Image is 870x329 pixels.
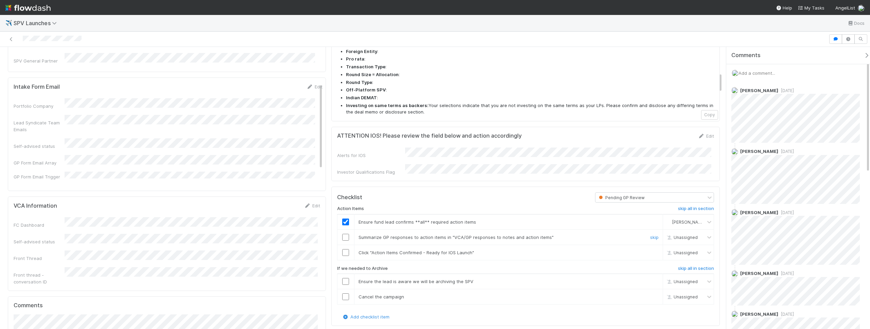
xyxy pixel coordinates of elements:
span: [DATE] [778,312,794,317]
span: Summarize GP responses to action items in "VCA/GP responses to notes and action items" [359,235,554,240]
a: skip all in section [678,206,714,214]
h6: Action Items [337,206,364,211]
h5: Intake Form Email [14,84,60,90]
span: [DATE] [778,271,794,276]
span: [DATE] [778,88,794,93]
span: [PERSON_NAME] [740,210,778,215]
div: GP Form Email Array [14,159,65,166]
div: GP Form Email Trigger [14,173,65,180]
div: Lead Syndicate Team Emails [14,119,65,133]
a: My Tasks [798,4,824,11]
div: Alerts for IOS [337,152,405,159]
div: Investor Qualifications Flag [337,169,405,175]
img: avatar_b18de8e2-1483-4e81-aa60-0a3d21592880.png [731,209,738,216]
strong: Indian DEMAT [346,95,377,100]
div: SPV General Partner Entity — Name [14,57,65,71]
span: [PERSON_NAME] [740,149,778,154]
div: Self-advised status [14,143,65,150]
li: : [346,94,714,101]
span: SPV Launches [14,20,60,27]
span: AngelList [835,5,855,11]
span: Add a comment... [738,70,775,76]
strong: Investing on same terms as backers: [346,103,429,108]
h5: VCA Information [14,203,57,209]
li: : [346,87,714,93]
div: Front thread - conversation ID [14,272,65,285]
img: avatar_0a9e60f7-03da-485c-bb15-a40c44fcec20.png [731,87,738,94]
span: [PERSON_NAME] [740,88,778,93]
span: [PERSON_NAME] [740,271,778,276]
a: Edit [698,133,714,139]
strong: Transaction Type [346,64,385,69]
strong: Round Size = Allocation [346,72,399,77]
li: : [346,79,714,86]
img: avatar_0a9e60f7-03da-485c-bb15-a40c44fcec20.png [732,70,738,76]
span: Pending GP Review [597,195,645,200]
a: skip [650,235,659,240]
div: Front Thread [14,255,65,262]
img: logo-inverted-e16ddd16eac7371096b0.svg [5,2,51,14]
span: Ensure fund lead confirms **all** required action items [359,219,476,225]
span: Click "Action Items Confirmed - Ready for IOS Launch" [359,250,474,255]
h6: skip all in section [678,206,714,211]
h5: Checklist [337,194,362,201]
li: : [346,48,714,55]
li: Your selections indicate that you are not investing on the same terms as your LPs. Please confirm... [346,102,714,116]
span: Comments [731,52,761,59]
li: : [346,71,714,78]
strong: Off-Platform SPV [346,87,386,92]
div: Help [776,4,792,11]
strong: Round Type [346,80,372,85]
h6: skip all in section [678,266,714,271]
a: Edit [304,203,320,208]
span: My Tasks [798,5,824,11]
img: avatar_0a9e60f7-03da-485c-bb15-a40c44fcec20.png [731,148,738,155]
img: avatar_b18de8e2-1483-4e81-aa60-0a3d21592880.png [731,270,738,277]
img: avatar_0a9e60f7-03da-485c-bb15-a40c44fcec20.png [858,5,865,12]
div: FC Dashboard [14,222,65,228]
span: Unassigned [665,294,698,299]
img: avatar_0a9e60f7-03da-485c-bb15-a40c44fcec20.png [666,219,671,225]
div: Self-advised status [14,238,65,245]
a: skip all in section [678,266,714,274]
span: [PERSON_NAME] [672,219,706,224]
img: avatar_0a9e60f7-03da-485c-bb15-a40c44fcec20.png [731,311,738,317]
a: Docs [847,19,865,27]
span: Unassigned [665,279,698,284]
div: Portfolio Company [14,103,65,109]
span: ✈️ [5,20,12,26]
span: [DATE] [778,210,794,215]
a: Add checklist item [342,314,389,319]
h6: If we needed to Archive [337,266,388,271]
strong: Pro rata [346,56,364,62]
span: Unassigned [665,235,698,240]
h5: Comments [14,302,320,309]
button: Copy [701,110,718,120]
span: Unassigned [665,250,698,255]
li: : [346,56,714,63]
a: Edit [307,84,323,89]
span: [DATE] [778,149,794,154]
li: : [346,64,714,70]
span: Cancel the campaign [359,294,404,299]
span: [PERSON_NAME] [740,311,778,317]
span: Ensure the lead is aware we will be archiving the SPV [359,279,473,284]
strong: Foreign Entity [346,49,377,54]
h5: ATTENTION IOS! Please review the field below and action accordingly [337,133,522,139]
